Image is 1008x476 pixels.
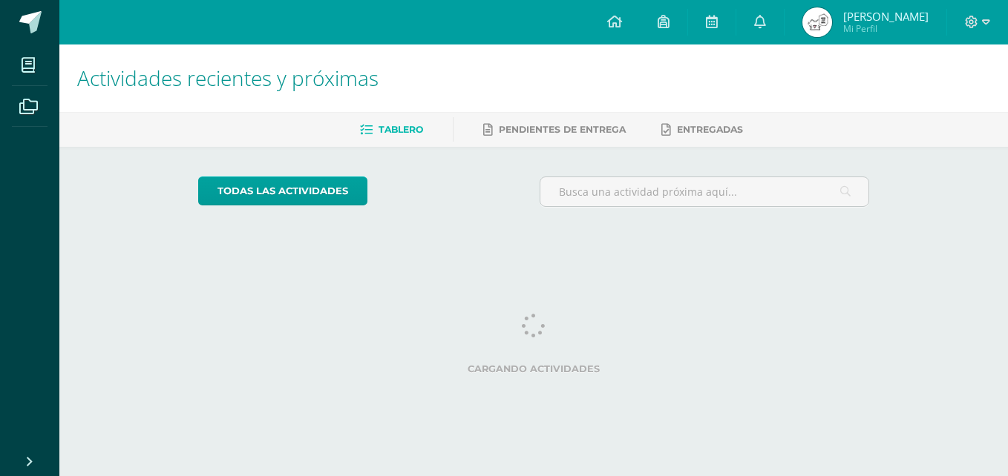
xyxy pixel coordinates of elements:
[499,124,626,135] span: Pendientes de entrega
[360,118,423,142] a: Tablero
[77,64,379,92] span: Actividades recientes y próximas
[198,176,367,205] a: todas las Actividades
[802,7,832,37] img: 67686b22a2c70cfa083e682cafa7854b.png
[661,118,743,142] a: Entregadas
[843,22,929,35] span: Mi Perfil
[677,124,743,135] span: Entregadas
[198,363,870,374] label: Cargando actividades
[540,177,869,206] input: Busca una actividad próxima aquí...
[843,9,929,24] span: [PERSON_NAME]
[483,118,626,142] a: Pendientes de entrega
[379,124,423,135] span: Tablero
